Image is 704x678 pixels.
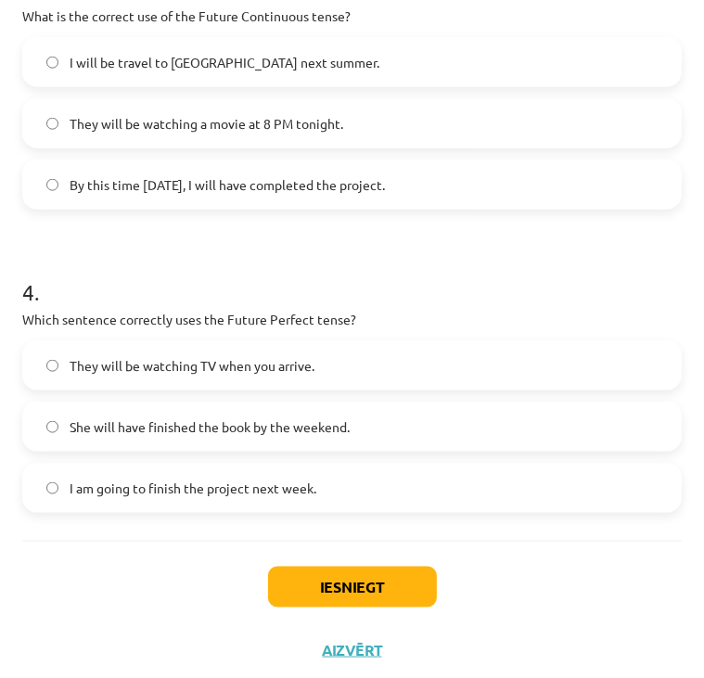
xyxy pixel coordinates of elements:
span: By this time [DATE], I will have completed the project. [70,175,385,195]
input: They will be watching a movie at 8 PM tonight. [46,118,58,130]
input: I am going to finish the project next week. [46,482,58,494]
h1: 4 . [22,247,682,304]
input: She will have finished the book by the weekend. [46,421,58,433]
input: I will be travel to [GEOGRAPHIC_DATA] next summer. [46,57,58,69]
input: They will be watching TV when you arrive. [46,360,58,372]
button: Aizvērt [317,641,388,659]
span: She will have finished the book by the weekend. [70,417,350,437]
input: By this time [DATE], I will have completed the project. [46,179,58,191]
span: I will be travel to [GEOGRAPHIC_DATA] next summer. [70,53,379,72]
p: What is the correct use of the Future Continuous tense? [22,6,682,26]
span: I am going to finish the project next week. [70,479,316,498]
button: Iesniegt [268,567,437,608]
span: They will be watching a movie at 8 PM tonight. [70,114,343,134]
span: They will be watching TV when you arrive. [70,356,314,376]
p: Which sentence correctly uses the Future Perfect tense? [22,310,682,329]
